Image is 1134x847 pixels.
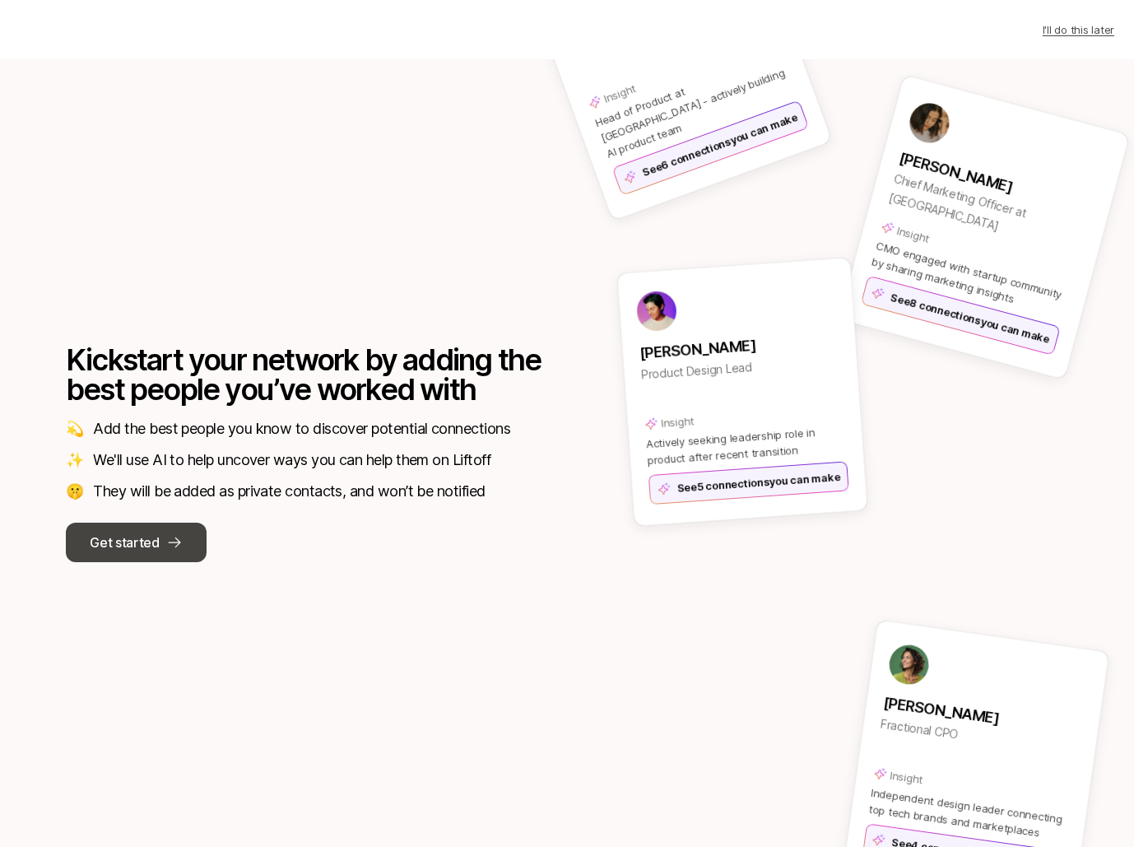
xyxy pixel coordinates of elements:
[871,239,1064,305] span: CMO engaged with startup community by sharing marketing insights
[661,412,695,431] p: Insight
[646,426,816,467] span: Actively seeking leadership role in product after recent transition
[897,147,1095,221] p: [PERSON_NAME]
[593,66,786,161] span: Head of Product at [GEOGRAPHIC_DATA] - actively building AI product team
[66,449,83,472] p: ✨
[886,642,931,686] img: avatar-1.jpg
[640,351,840,385] p: Product Design Lead
[635,290,677,332] img: avatar-3.png
[895,222,932,247] p: Insight
[905,99,954,147] img: woman-with-black-hair.jpg
[66,345,543,404] p: Kickstart your network by adding the best people you’ve worked with
[93,417,510,440] p: Add the best people you know to discover potential connections
[880,714,1080,761] p: Fractional CPO
[93,449,490,472] p: We'll use AI to help uncover ways you can help them on Liftoff
[90,532,159,553] p: Get started
[66,480,83,503] p: 🤫
[889,767,924,788] p: Insight
[886,169,1089,258] p: Chief Marketing Officer at [GEOGRAPHIC_DATA]
[868,786,1063,840] span: Independent design leader connecting top tech brands and marketplaces
[66,417,83,440] p: 💫
[882,691,1083,742] p: [PERSON_NAME]
[639,328,839,365] p: [PERSON_NAME]
[66,523,207,562] button: Get started
[93,480,485,503] p: They will be added as private contacts, and won’t be notified
[1043,21,1114,38] p: I'll do this later
[602,80,639,107] p: Insight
